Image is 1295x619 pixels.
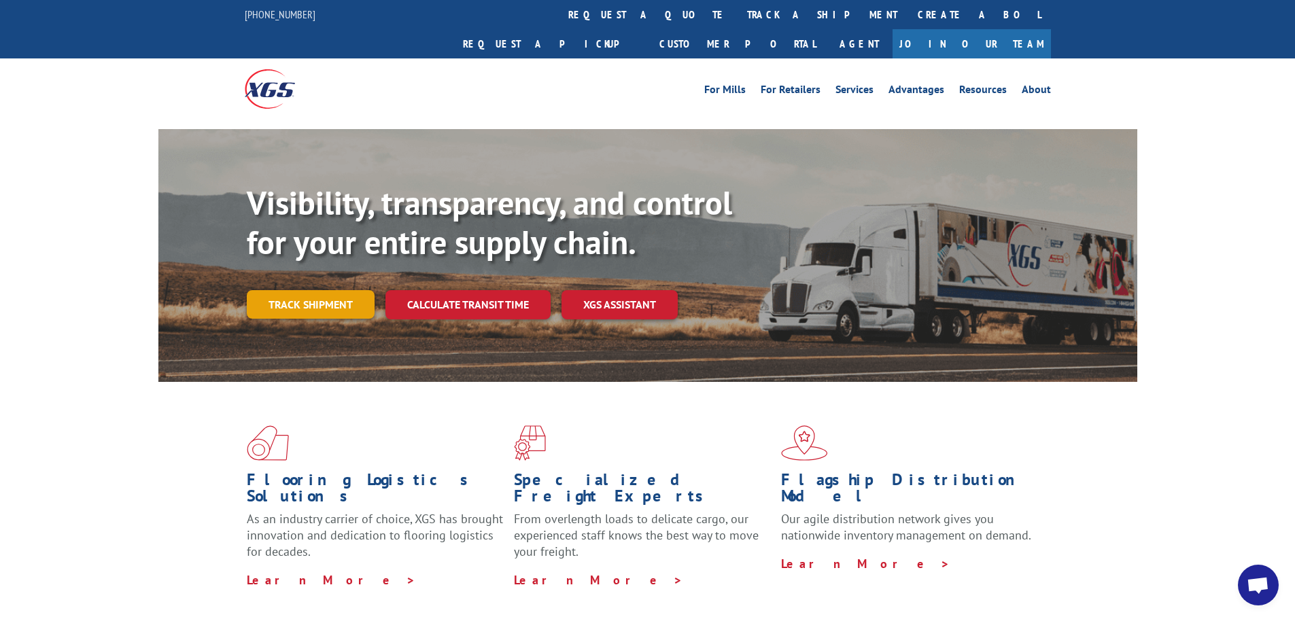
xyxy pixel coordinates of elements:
[385,290,551,319] a: Calculate transit time
[514,472,771,511] h1: Specialized Freight Experts
[514,511,771,571] p: From overlength loads to delicate cargo, our experienced staff knows the best way to move your fr...
[562,290,678,319] a: XGS ASSISTANT
[514,572,683,588] a: Learn More >
[781,425,828,461] img: xgs-icon-flagship-distribution-model-red
[835,84,874,99] a: Services
[1238,565,1279,605] div: Open chat
[247,511,503,559] span: As an industry carrier of choice, XGS has brought innovation and dedication to flooring logistics...
[514,425,546,461] img: xgs-icon-focused-on-flooring-red
[704,84,746,99] a: For Mills
[247,472,504,511] h1: Flooring Logistics Solutions
[453,29,649,58] a: Request a pickup
[781,556,950,571] a: Learn More >
[888,84,944,99] a: Advantages
[826,29,893,58] a: Agent
[247,290,375,319] a: Track shipment
[959,84,1007,99] a: Resources
[247,181,732,263] b: Visibility, transparency, and control for your entire supply chain.
[781,472,1038,511] h1: Flagship Distribution Model
[1022,84,1051,99] a: About
[893,29,1051,58] a: Join Our Team
[247,425,289,461] img: xgs-icon-total-supply-chain-intelligence-red
[247,572,416,588] a: Learn More >
[245,7,315,21] a: [PHONE_NUMBER]
[781,511,1031,543] span: Our agile distribution network gives you nationwide inventory management on demand.
[761,84,821,99] a: For Retailers
[649,29,826,58] a: Customer Portal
